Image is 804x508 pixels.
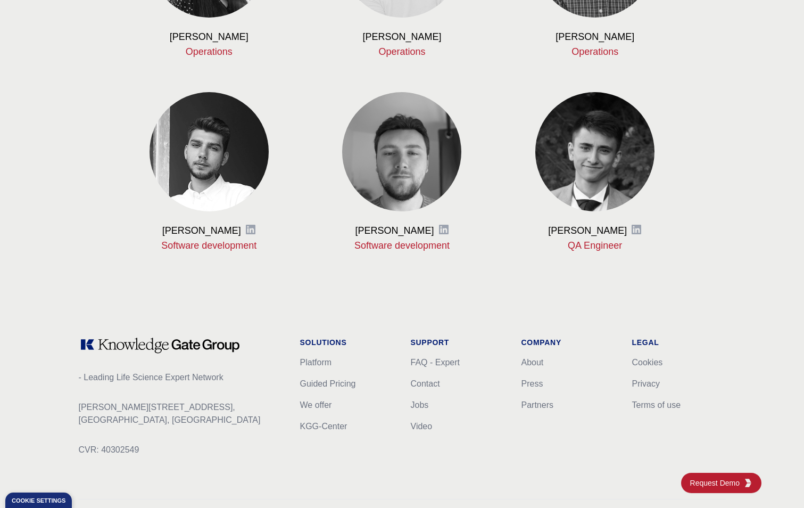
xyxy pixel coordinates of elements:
[516,45,675,58] p: Operations
[79,444,283,456] p: CVR: 40302549
[130,45,289,58] p: Operations
[632,379,660,388] a: Privacy
[411,379,440,388] a: Contact
[521,358,544,367] a: About
[130,239,289,252] p: Software development
[632,358,663,367] a: Cookies
[322,239,482,252] p: Software development
[342,92,461,211] img: Anatolii Kovalchuk
[300,422,347,431] a: KGG-Center
[322,45,482,58] p: Operations
[681,473,761,493] a: Request DemoKGG
[411,400,429,409] a: Jobs
[150,92,269,211] img: Viktor Dzhyranov
[521,379,543,388] a: Press
[516,239,675,252] p: QA Engineer
[162,224,241,237] h3: [PERSON_NAME]
[521,400,553,409] a: Partners
[79,371,283,384] p: - Leading Life Science Expert Network
[632,337,726,348] h1: Legal
[744,479,752,487] img: KGG
[79,401,283,427] p: [PERSON_NAME][STREET_ADDRESS], [GEOGRAPHIC_DATA], [GEOGRAPHIC_DATA]
[556,30,634,43] h3: [PERSON_NAME]
[300,358,332,367] a: Platform
[355,224,434,237] h3: [PERSON_NAME]
[411,422,433,431] a: Video
[548,224,627,237] h3: [PERSON_NAME]
[535,92,654,211] img: Otabek Ismailkhodzhaiev
[521,337,615,348] h1: Company
[170,30,248,43] h3: [PERSON_NAME]
[300,337,394,348] h1: Solutions
[751,457,804,508] iframe: Chat Widget
[411,337,504,348] h1: Support
[411,358,460,367] a: FAQ - Expert
[12,498,65,504] div: Cookie settings
[300,379,356,388] a: Guided Pricing
[300,400,332,409] a: We offer
[362,30,441,43] h3: [PERSON_NAME]
[632,400,681,409] a: Terms of use
[690,478,744,488] span: Request Demo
